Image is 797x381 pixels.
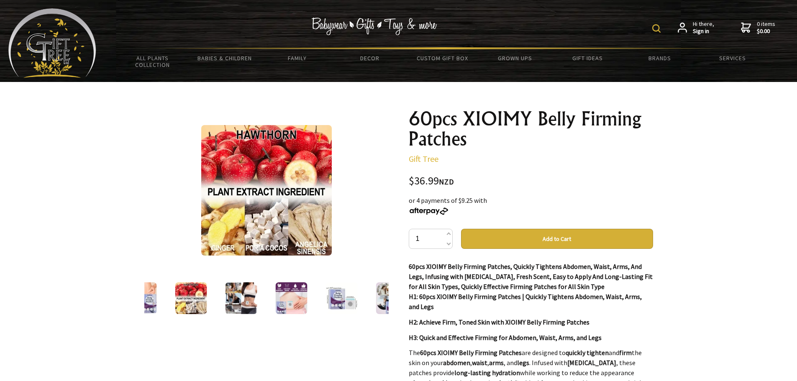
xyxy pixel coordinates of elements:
[409,109,653,149] h1: 60pcs XIOIMY Belly Firming Patches
[454,368,520,377] strong: long-lasting hydration
[693,28,714,35] strong: Sign in
[757,20,775,35] span: 0 items
[409,195,653,215] div: or 4 payments of $9.25 with
[125,282,156,314] img: 60pcs XIOIMY Belly Firming Patches
[409,262,653,291] strong: 60pcs XIOIMY Belly Firming Patches, Quickly Tightens Abdomen, Waist, Arms, And Legs, Infusing wit...
[116,49,189,74] a: All Plants Collection
[693,20,714,35] span: Hi there,
[472,358,487,367] strong: waist
[406,49,479,67] a: Custom Gift Box
[409,292,642,311] strong: H1: 60pcs XIOIMY Belly Firming Patches | Quickly Tightens Abdomen, Waist, Arms, and Legs
[376,282,407,314] img: 60pcs XIOIMY Belly Firming Patches
[652,24,661,33] img: product search
[420,348,522,357] strong: 60pcs XIOIMY Belly Firming Patches
[624,49,696,67] a: Brands
[333,49,406,67] a: Decor
[567,358,616,367] strong: [MEDICAL_DATA]
[517,358,529,367] strong: legs
[461,229,653,249] button: Add to Cart
[409,153,438,164] a: Gift Tree
[566,348,609,357] strong: quickly tighten
[189,49,261,67] a: Babies & Children
[175,282,207,314] img: 60pcs XIOIMY Belly Firming Patches
[409,207,449,215] img: Afterpay
[275,282,307,314] img: 60pcs XIOIMY Belly Firming Patches
[479,49,551,67] a: Grown Ups
[225,282,257,314] img: 60pcs XIOIMY Belly Firming Patches
[619,348,632,357] strong: firm
[325,282,357,314] img: 60pcs XIOIMY Belly Firming Patches
[409,318,589,326] strong: H2: Achieve Firm, Toned Skin with XIOIMY Belly Firming Patches
[409,176,653,187] div: $36.99
[409,333,602,342] strong: H3: Quick and Effective Firming for Abdomen, Waist, Arms, and Legs
[312,18,437,35] img: Babywear - Gifts - Toys & more
[8,8,96,78] img: Babyware - Gifts - Toys and more...
[696,49,769,67] a: Services
[443,358,470,367] strong: abdomen
[439,177,454,187] span: NZD
[489,358,504,367] strong: arms
[757,28,775,35] strong: $0.00
[201,125,332,256] img: 60pcs XIOIMY Belly Firming Patches
[741,20,775,35] a: 0 items$0.00
[678,20,714,35] a: Hi there,Sign in
[261,49,333,67] a: Family
[551,49,623,67] a: Gift Ideas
